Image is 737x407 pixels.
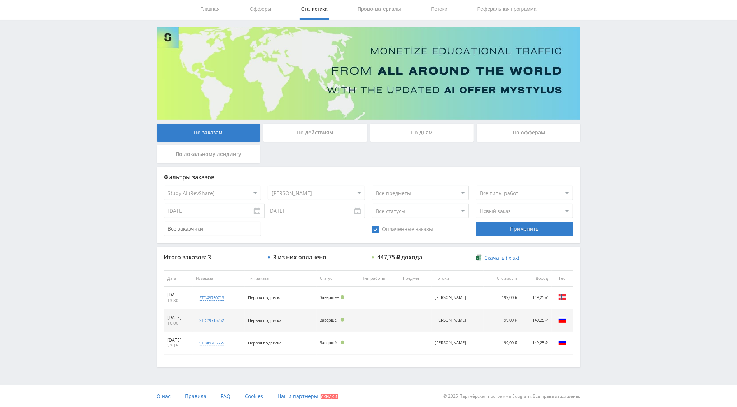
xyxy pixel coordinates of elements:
[320,317,340,323] span: Завершён
[476,254,519,262] a: Скачать (.xlsx)
[372,385,580,407] div: © 2025 Партнёрская программа Edugram. Все права защищены.
[248,318,282,323] span: Первая подписка
[341,341,344,344] span: Подтвержден
[435,318,467,323] div: Ringo
[168,320,189,326] div: 16:00
[157,385,171,407] a: О нас
[476,254,482,261] img: xlsx
[168,292,189,298] div: [DATE]
[521,332,551,355] td: 149,25 ₽
[245,393,263,399] span: Cookies
[164,222,261,236] input: Все заказчики
[278,393,318,399] span: Наши партнеры
[200,318,224,323] div: std#9715252
[157,124,260,142] div: По заказам
[245,270,317,287] th: Тип заказа
[221,393,231,399] span: FAQ
[185,385,207,407] a: Правила
[521,270,551,287] th: Доход
[435,341,467,345] div: Ringo
[359,270,400,287] th: Тип работы
[377,254,422,260] div: 447,75 ₽ дохода
[248,295,282,300] span: Первая подписка
[164,174,573,180] div: Фильтры заказов
[435,295,467,300] div: Ringo
[168,343,189,349] div: 23:15
[341,295,344,299] span: Подтвержден
[273,254,326,260] div: 3 из них оплачено
[157,27,580,120] img: Banner
[558,338,567,347] img: rus.png
[484,332,521,355] td: 199,00 ₽
[370,124,474,142] div: По дням
[432,270,484,287] th: Потоки
[221,385,231,407] a: FAQ
[320,340,340,345] span: Завершён
[164,270,193,287] th: Дата
[476,222,573,236] div: Применить
[399,270,431,287] th: Предмет
[558,315,567,324] img: rus.png
[157,145,260,163] div: По локальному лендингу
[245,385,263,407] a: Cookies
[248,340,282,346] span: Первая подписка
[484,309,521,332] td: 199,00 ₽
[552,270,573,287] th: Гео
[320,295,340,300] span: Завершён
[477,124,580,142] div: По офферам
[193,270,245,287] th: № заказа
[321,394,338,399] span: Скидки
[317,270,359,287] th: Статус
[164,254,261,260] div: Итого заказов: 3
[372,226,433,233] span: Оплаченные заказы
[200,340,224,346] div: std#9705665
[484,270,521,287] th: Стоимость
[484,255,519,261] span: Скачать (.xlsx)
[168,315,189,320] div: [DATE]
[521,309,551,332] td: 149,25 ₽
[341,318,344,322] span: Подтвержден
[278,385,338,407] a: Наши партнеры Скидки
[185,393,207,399] span: Правила
[168,298,189,304] div: 13:30
[558,293,567,301] img: nor.png
[484,287,521,309] td: 199,00 ₽
[521,287,551,309] td: 149,25 ₽
[157,393,171,399] span: О нас
[263,124,367,142] div: По действиям
[168,337,189,343] div: [DATE]
[200,295,224,301] div: std#9750713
